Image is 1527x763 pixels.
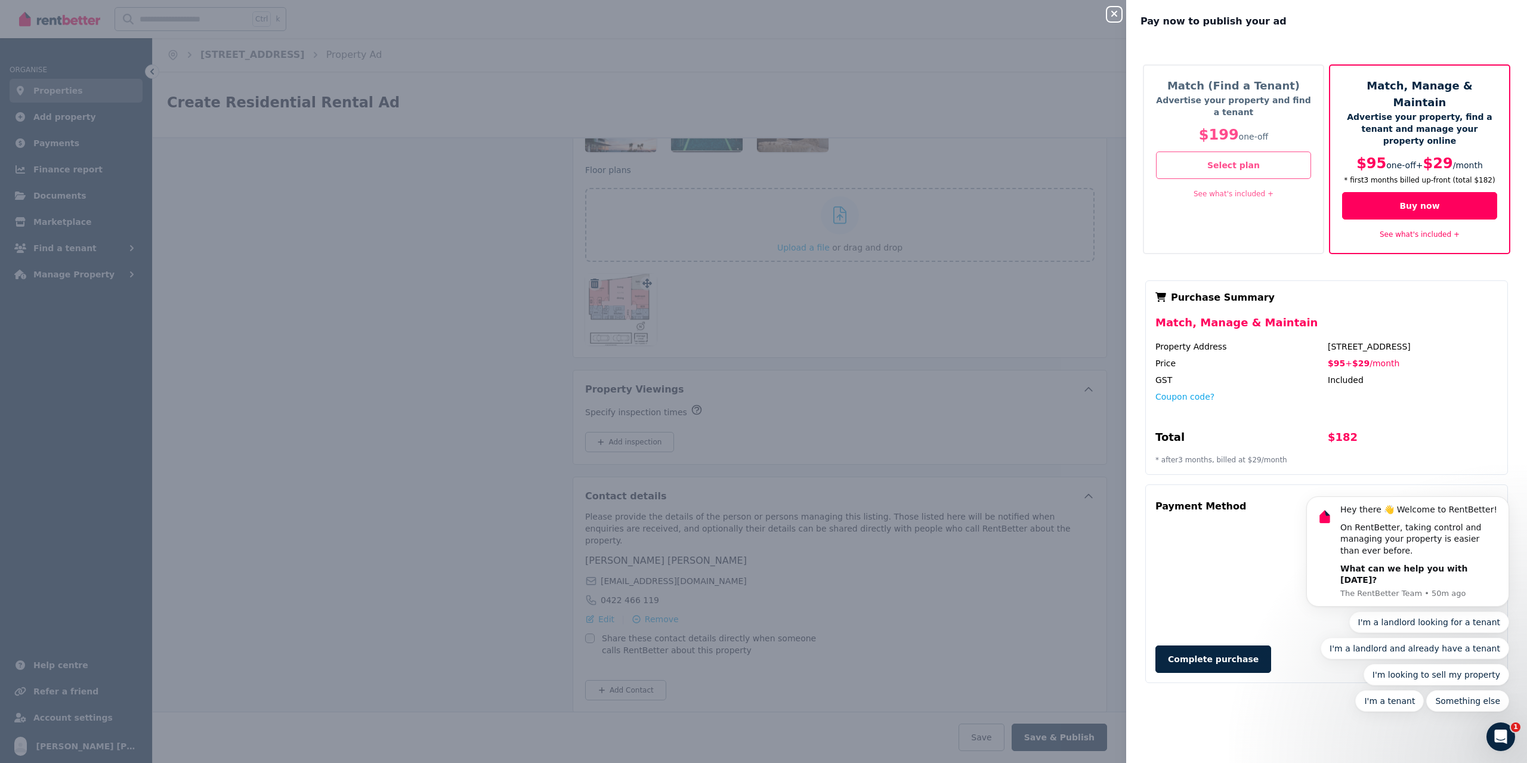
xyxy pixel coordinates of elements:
[1328,374,1498,386] div: Included
[1416,160,1423,170] span: +
[1288,390,1527,731] iframe: To enrich screen reader interactions, please activate Accessibility in Grammarly extension settings
[1155,314,1498,341] div: Match, Manage & Maintain
[1155,374,1325,386] div: GST
[1511,722,1520,732] span: 1
[1199,126,1239,143] span: $199
[1342,175,1497,185] p: * first 3 month s billed up-front (total $182 )
[1386,160,1416,170] span: one-off
[1342,111,1497,147] p: Advertise your property, find a tenant and manage your property online
[1155,429,1325,450] div: Total
[1423,155,1453,172] span: $29
[1153,521,1500,634] iframe: Secure payment input frame
[1140,14,1287,29] span: Pay now to publish your ad
[1156,94,1311,118] p: Advertise your property and find a tenant
[1194,190,1273,198] a: See what's included +
[1155,341,1325,353] div: Property Address
[1156,78,1311,94] h5: Match (Find a Tenant)
[1156,152,1311,179] button: Select plan
[1370,359,1399,368] span: / month
[1352,359,1370,368] span: $29
[1328,341,1498,353] div: [STREET_ADDRESS]
[1155,645,1271,673] button: Complete purchase
[1356,155,1386,172] span: $95
[1155,495,1246,518] div: Payment Method
[1342,192,1497,220] button: Buy now
[1155,291,1498,305] div: Purchase Summary
[1380,230,1460,239] a: See what's included +
[1155,391,1214,403] button: Coupon code?
[1328,359,1345,368] span: $95
[1155,455,1498,465] p: * after 3 month s, billed at $29 / month
[1345,359,1352,368] span: +
[1486,722,1515,751] iframe: Intercom live chat
[1155,357,1325,369] div: Price
[1239,132,1269,141] span: one-off
[1453,160,1483,170] span: / month
[1342,78,1497,111] h5: Match, Manage & Maintain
